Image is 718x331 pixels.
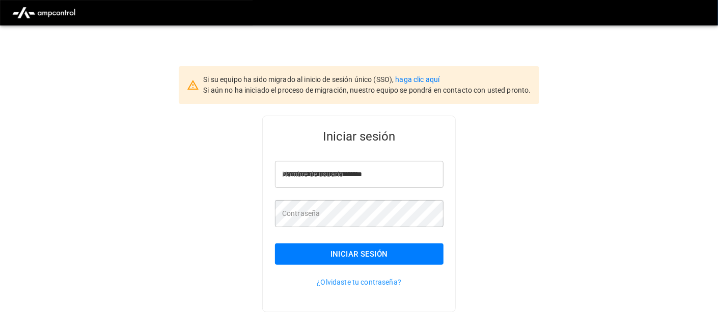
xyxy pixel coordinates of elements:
p: ¿Olvidaste tu contraseña? [275,277,444,287]
span: Si aún no ha iniciado el proceso de migración, nuestro equipo se pondrá en contacto con usted pro... [203,86,531,94]
button: Iniciar sesión [275,243,444,265]
h5: Iniciar sesión [275,128,444,145]
img: ampcontrol.io logo [8,3,79,22]
span: Si su equipo ha sido migrado al inicio de sesión único (SSO), [203,75,395,84]
a: haga clic aquí [396,75,440,84]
